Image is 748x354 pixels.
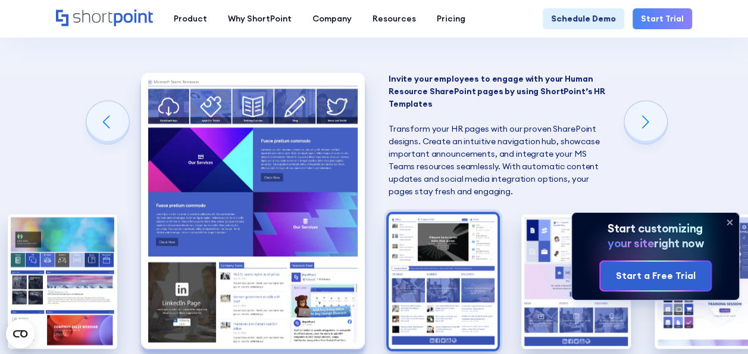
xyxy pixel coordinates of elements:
strong: Invite your employees to engage with your Human Resource Share﻿Point pages by using ShortPoint’s ... [389,73,605,109]
p: Transform your HR pages with our proven SharePoint designs. Create an intuitive navigation hub, s... [389,73,612,198]
img: Designing a SharePoint site for HR [389,214,497,348]
div: 2 / 6 [8,214,117,348]
img: Modern SharePoint Templates for HR [8,214,117,348]
div: 3 / 6 [141,73,365,348]
div: Next slide [624,101,667,144]
a: Resources [362,8,427,29]
div: 4 / 6 [389,214,497,348]
img: SharePoint Template for HR [141,73,365,348]
a: Start Trial [633,8,692,29]
img: Top SharePoint Templates for 2025 [521,214,630,348]
div: Why ShortPoint [228,13,292,25]
div: Previous slide [86,101,129,144]
a: Home [56,10,153,27]
a: Schedule Demo [543,8,624,29]
a: Company [302,8,362,29]
div: Start a Free Trial [615,269,695,283]
div: Company [312,13,352,25]
div: Pricing [437,13,465,25]
a: Why ShortPoint [218,8,302,29]
div: 5 / 6 [521,214,630,348]
a: Start a Free Trial [600,262,710,291]
a: Product [164,8,218,29]
a: Pricing [427,8,476,29]
iframe: Chat Widget [688,297,748,354]
div: Resources [373,13,416,25]
div: Product [174,13,207,25]
button: Open CMP widget [6,319,35,348]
